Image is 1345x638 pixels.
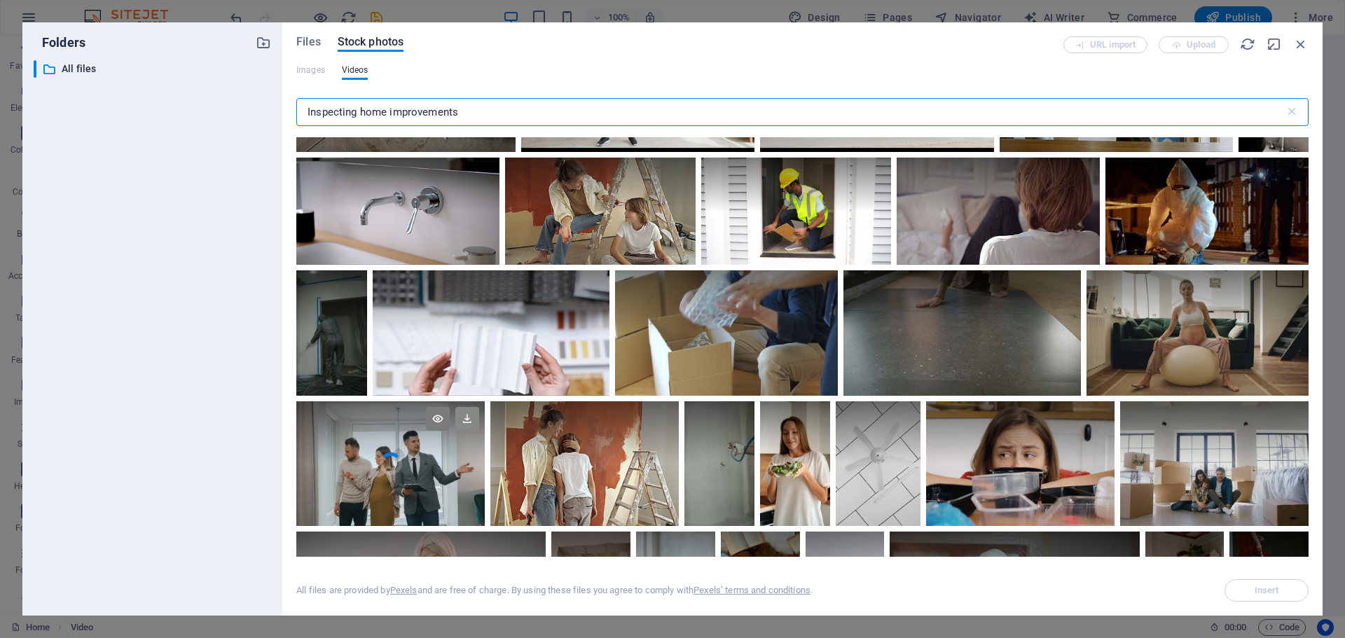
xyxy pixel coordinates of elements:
div: All files are provided by and are free of charge. By using these files you agree to comply with . [296,584,813,597]
span: Files [296,34,321,50]
p: Folders [34,34,85,52]
input: Search [296,98,1285,126]
a: Pexels’ terms and conditions [694,585,811,595]
span: Videos [342,62,368,78]
span: Stock photos [338,34,403,50]
i: Close [1293,36,1309,52]
p: All files [62,61,245,77]
a: Pexels [390,585,418,595]
span: This file type is not supported by this element [296,62,325,78]
span: Select a file first [1225,579,1309,602]
i: Reload [1240,36,1255,52]
video: Your browser does not support the video tag. [296,401,485,525]
i: Create new folder [256,35,271,50]
i: Minimize [1267,36,1282,52]
div: ​ [34,60,36,78]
